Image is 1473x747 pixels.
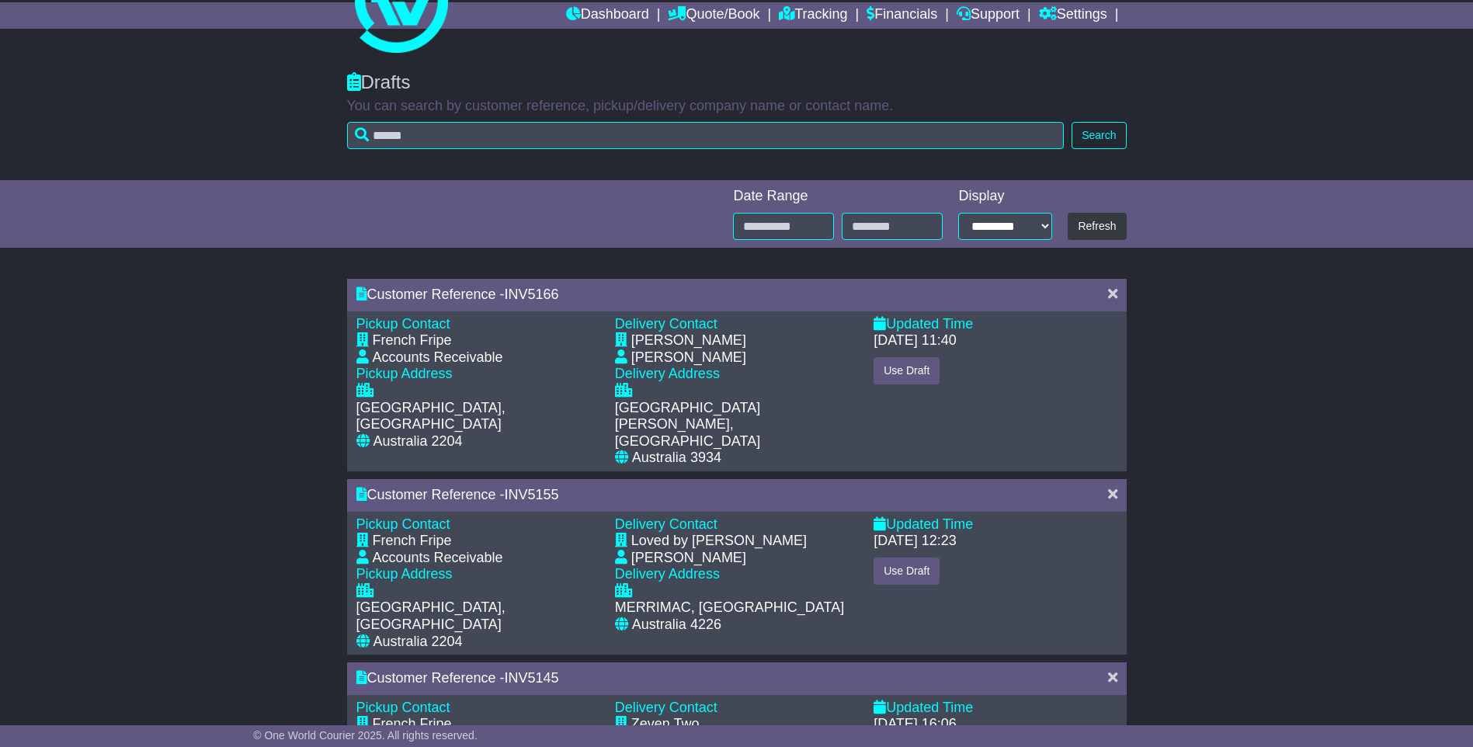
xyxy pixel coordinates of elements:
[631,349,746,367] div: [PERSON_NAME]
[632,450,721,467] div: Australia 3934
[505,287,559,302] span: INV5166
[615,599,844,617] div: MERRIMAC, [GEOGRAPHIC_DATA]
[373,533,452,550] div: French Fripe
[615,566,720,582] span: Delivery Address
[373,433,463,450] div: Australia 2204
[615,400,858,450] div: [GEOGRAPHIC_DATA][PERSON_NAME], [GEOGRAPHIC_DATA]
[615,316,717,332] span: Delivery Contact
[779,2,847,29] a: Tracking
[957,2,1020,29] a: Support
[867,2,937,29] a: Financials
[505,487,559,502] span: INV5155
[356,316,450,332] span: Pickup Contact
[874,558,940,585] button: Use Draft
[668,2,759,29] a: Quote/Book
[566,2,649,29] a: Dashboard
[958,188,1052,205] div: Display
[874,332,957,349] div: [DATE] 11:40
[631,332,746,349] div: [PERSON_NAME]
[874,516,1117,533] div: Updated Time
[373,716,452,733] div: French Fripe
[356,566,453,582] span: Pickup Address
[631,716,700,733] div: Zeven Two
[253,729,478,742] span: © One World Courier 2025. All rights reserved.
[347,98,1127,115] p: You can search by customer reference, pickup/delivery company name or contact name.
[356,599,599,633] div: [GEOGRAPHIC_DATA], [GEOGRAPHIC_DATA]
[632,617,721,634] div: Australia 4226
[1039,2,1107,29] a: Settings
[874,700,1117,717] div: Updated Time
[356,700,450,715] span: Pickup Contact
[373,550,503,567] div: Accounts Receivable
[631,533,807,550] div: Loved by [PERSON_NAME]
[631,550,746,567] div: [PERSON_NAME]
[356,487,1093,504] div: Customer Reference -
[615,516,717,532] span: Delivery Contact
[733,188,943,205] div: Date Range
[356,670,1093,687] div: Customer Reference -
[373,634,463,651] div: Australia 2204
[356,516,450,532] span: Pickup Contact
[615,700,717,715] span: Delivery Contact
[874,716,957,733] div: [DATE] 16:06
[1068,213,1126,240] button: Refresh
[373,349,503,367] div: Accounts Receivable
[874,357,940,384] button: Use Draft
[874,533,957,550] div: [DATE] 12:23
[347,71,1127,94] div: Drafts
[373,332,452,349] div: French Fripe
[1072,122,1126,149] button: Search
[505,670,559,686] span: INV5145
[356,287,1093,304] div: Customer Reference -
[874,316,1117,333] div: Updated Time
[356,400,599,433] div: [GEOGRAPHIC_DATA], [GEOGRAPHIC_DATA]
[615,366,720,381] span: Delivery Address
[356,366,453,381] span: Pickup Address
